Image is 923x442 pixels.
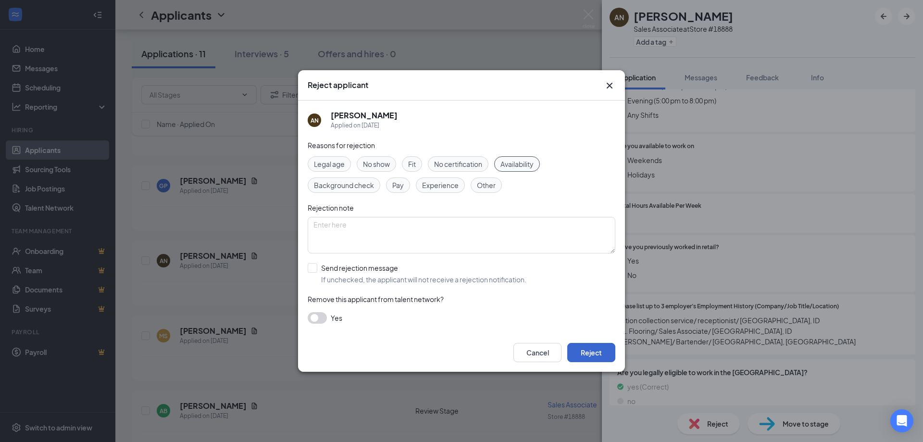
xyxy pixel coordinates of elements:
[308,141,375,150] span: Reasons for rejection
[331,110,398,121] h5: [PERSON_NAME]
[363,159,390,169] span: No show
[392,180,404,190] span: Pay
[314,180,374,190] span: Background check
[890,409,913,432] div: Open Intercom Messenger
[567,343,615,362] button: Reject
[311,116,319,125] div: AN
[331,312,342,324] span: Yes
[422,180,459,190] span: Experience
[500,159,534,169] span: Availability
[408,159,416,169] span: Fit
[434,159,482,169] span: No certification
[314,159,345,169] span: Legal age
[513,343,561,362] button: Cancel
[604,80,615,91] button: Close
[308,295,444,303] span: Remove this applicant from talent network?
[331,121,398,130] div: Applied on [DATE]
[604,80,615,91] svg: Cross
[308,80,368,90] h3: Reject applicant
[308,203,354,212] span: Rejection note
[477,180,496,190] span: Other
